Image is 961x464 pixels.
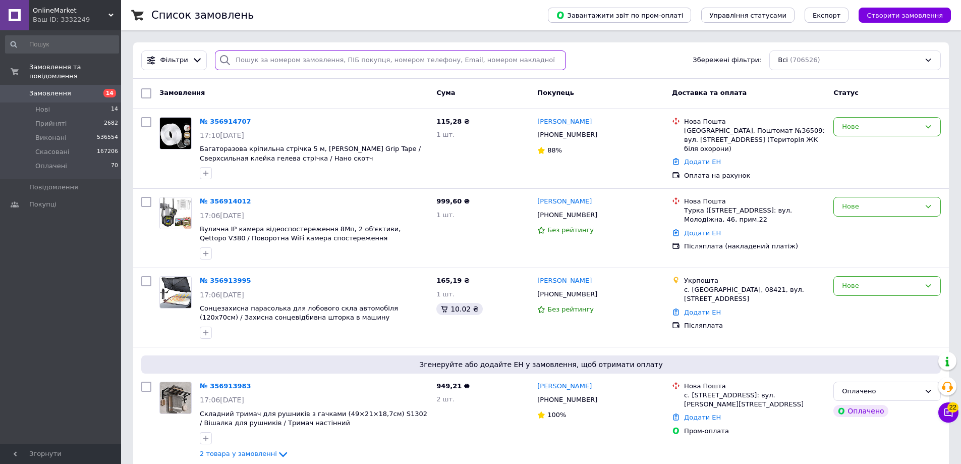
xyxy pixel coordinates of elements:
span: Повідомлення [29,183,78,192]
div: Післяплата [684,321,825,330]
div: с. [GEOGRAPHIC_DATA], 08421, вул. [STREET_ADDRESS] [684,285,825,303]
span: Покупці [29,200,56,209]
span: Без рейтингу [547,226,594,234]
a: Додати ЕН [684,414,721,421]
span: Фільтри [160,56,188,65]
a: Фото товару [159,382,192,414]
span: (706526) [790,56,820,64]
span: Статус [833,89,859,96]
div: Нове [842,201,920,212]
span: Виконані [35,133,67,142]
span: Покупець [537,89,574,96]
span: 165,19 ₴ [436,277,470,284]
img: Фото товару [160,197,191,229]
button: Створити замовлення [859,8,951,23]
span: 17:10[DATE] [200,131,244,139]
span: 1 шт. [436,211,455,219]
button: Експорт [805,8,849,23]
span: Без рейтингу [547,305,594,313]
a: [PERSON_NAME] [537,382,592,391]
a: Складний тримач для рушників з гачками (49×21×18,7см) S1302 / Вішалка для рушників / Тримач насті... [200,410,427,427]
span: Управління статусами [709,12,786,19]
span: 17:06[DATE] [200,396,244,404]
a: Фото товару [159,197,192,229]
a: № 356913995 [200,277,251,284]
div: Укрпошта [684,276,825,285]
a: Додати ЕН [684,308,721,316]
span: 1 шт. [436,290,455,298]
span: 167206 [97,147,118,157]
span: 14 [111,105,118,114]
span: Експорт [813,12,841,19]
span: Прийняті [35,119,67,128]
div: [PHONE_NUMBER] [535,288,599,301]
span: 88% [547,146,562,154]
div: Післяплата (накладений платіж) [684,242,825,251]
span: Згенеруйте або додайте ЕН у замовлення, щоб отримати оплату [145,359,937,370]
a: Фото товару [159,276,192,308]
a: Додати ЕН [684,158,721,166]
a: № 356914707 [200,118,251,125]
div: Турка ([STREET_ADDRESS]: вул. Молодіжна, 46, прим.22 [684,206,825,224]
div: Нове [842,281,920,291]
a: [PERSON_NAME] [537,117,592,127]
div: [GEOGRAPHIC_DATA], Поштомат №36509: вул. [STREET_ADDRESS] (Територія ЖК біля охорони) [684,126,825,154]
span: Замовлення та повідомлення [29,63,121,81]
span: Створити замовлення [867,12,943,19]
input: Пошук за номером замовлення, ПІБ покупця, номером телефону, Email, номером накладної [215,50,566,70]
a: [PERSON_NAME] [537,276,592,286]
span: Cума [436,89,455,96]
span: 115,28 ₴ [436,118,470,125]
span: 949,21 ₴ [436,382,470,390]
div: [PHONE_NUMBER] [535,209,599,222]
span: Завантажити звіт по пром-оплаті [556,11,683,20]
span: Оплачені [35,162,67,171]
span: 536554 [97,133,118,142]
span: Доставка та оплата [672,89,747,96]
a: [PERSON_NAME] [537,197,592,207]
div: Нове [842,122,920,132]
div: Нова Пошта [684,382,825,391]
span: 22 [947,402,958,413]
span: Замовлення [159,89,205,96]
span: 17:06[DATE] [200,291,244,299]
div: Оплата на рахунок [684,171,825,180]
div: с. [STREET_ADDRESS]: вул. [PERSON_NAME][STREET_ADDRESS] [684,391,825,409]
a: Створити замовлення [849,11,951,19]
img: Фото товару [160,382,191,414]
button: Управління статусами [701,8,795,23]
span: 2 товара у замовленні [200,450,277,458]
div: Нова Пошта [684,117,825,126]
span: 1 шт. [436,131,455,138]
span: Скасовані [35,147,70,157]
div: Пром-оплата [684,427,825,436]
a: Багаторазова кріпильна стрічка 5 м, [PERSON_NAME] Grip Tape / Сверхсильная клейка гелева стрічка ... [200,145,421,162]
span: OnlineMarket [33,6,108,15]
div: Оплачено [842,386,920,397]
span: 2 шт. [436,395,455,403]
img: Фото товару [160,118,191,149]
a: Додати ЕН [684,229,721,237]
span: Замовлення [29,89,71,98]
a: Вулична IP камера відеоспостереження 8Мп, 2 об'єктиви, Qettopo V380 / Поворотна WiFi камера спост... [200,225,401,242]
span: 999,60 ₴ [436,197,470,205]
button: Завантажити звіт по пром-оплаті [548,8,691,23]
div: Нова Пошта [684,197,825,206]
span: 100% [547,411,566,419]
a: № 356913983 [200,382,251,390]
a: 2 товара у замовленні [200,450,289,457]
span: 70 [111,162,118,171]
span: 2682 [104,119,118,128]
a: Сонцезахисна парасолька для лобового скла автомобіля (120х70см) / Захисна сонцевідбивна шторка в ... [200,304,398,322]
a: Фото товару [159,117,192,149]
a: № 356914012 [200,197,251,205]
span: 17:06[DATE] [200,212,244,220]
div: [PHONE_NUMBER] [535,393,599,406]
input: Пошук [5,35,119,54]
span: Нові [35,105,50,114]
span: 14 [103,89,116,97]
